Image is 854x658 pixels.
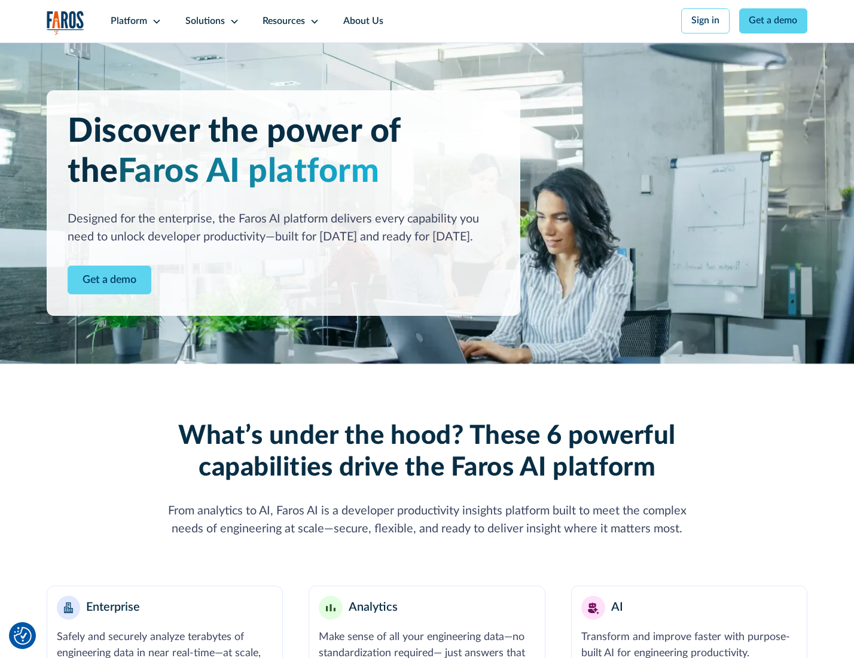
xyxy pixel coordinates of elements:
[111,14,147,29] div: Platform
[154,502,701,538] div: From analytics to AI, Faros AI is a developer productivity insights platform built to meet the co...
[681,8,730,33] a: Sign in
[584,598,602,617] img: AI robot or assistant icon
[611,599,623,617] div: AI
[739,8,808,33] a: Get a demo
[349,599,398,617] div: Analytics
[154,421,701,483] h2: What’s under the hood? These 6 powerful capabilities drive the Faros AI platform
[68,112,499,192] h1: Discover the power of the
[263,14,305,29] div: Resources
[14,627,32,645] img: Revisit consent button
[14,627,32,645] button: Cookie Settings
[68,211,499,246] div: Designed for the enterprise, the Faros AI platform delivers every capability you need to unlock d...
[185,14,225,29] div: Solutions
[64,602,74,613] img: Enterprise building blocks or structure icon
[68,266,151,295] a: Contact Modal
[86,599,140,617] div: Enterprise
[118,155,380,188] span: Faros AI platform
[47,11,85,35] a: home
[326,604,335,612] img: Minimalist bar chart analytics icon
[47,11,85,35] img: Logo of the analytics and reporting company Faros.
